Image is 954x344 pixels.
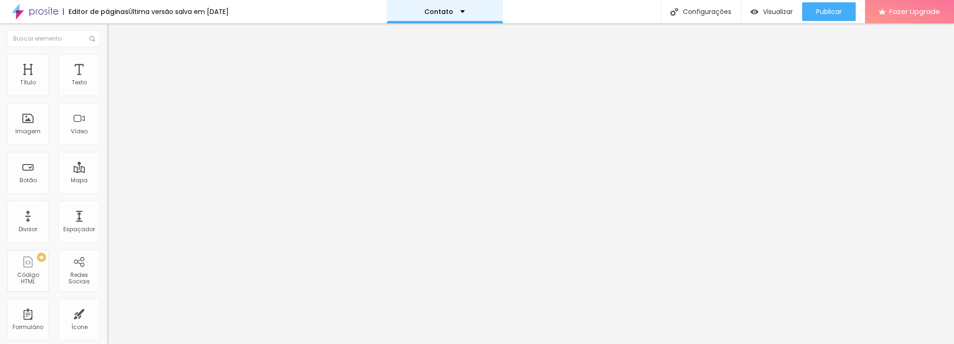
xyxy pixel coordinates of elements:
[750,8,758,16] img: view-1.svg
[63,226,95,233] div: Espaçador
[71,128,88,135] div: Vídeo
[802,2,856,21] button: Publicar
[20,79,36,86] div: Título
[424,8,453,15] p: Contato
[741,2,802,21] button: Visualizar
[889,7,940,15] span: Fazer Upgrade
[7,30,100,47] input: Buscar elemento
[13,324,43,330] div: Formulário
[816,8,842,15] span: Publicar
[71,177,88,184] div: Mapa
[61,272,97,285] div: Redes Sociais
[89,36,95,41] img: Icone
[670,8,678,16] img: Icone
[763,8,793,15] span: Visualizar
[20,177,37,184] div: Botão
[71,324,88,330] div: Ícone
[63,8,129,15] div: Editor de páginas
[72,79,87,86] div: Texto
[129,8,229,15] div: Última versão salva em [DATE]
[9,272,46,285] div: Código HTML
[15,128,41,135] div: Imagem
[19,226,37,233] div: Divisor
